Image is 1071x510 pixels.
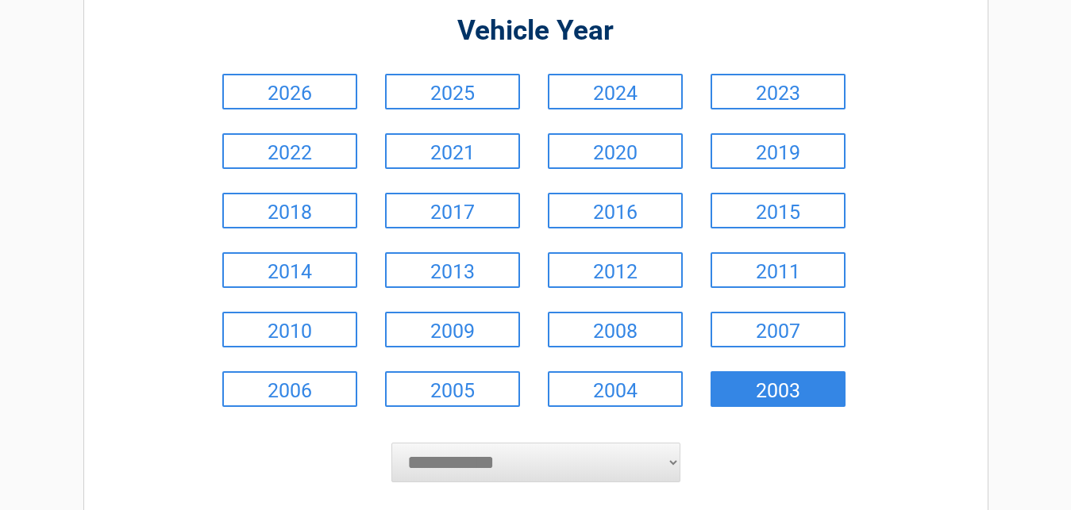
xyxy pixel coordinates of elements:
[222,312,357,347] a: 2010
[222,193,357,228] a: 2018
[385,133,520,169] a: 2021
[222,74,357,109] a: 2026
[222,371,357,407] a: 2006
[385,312,520,347] a: 2009
[385,74,520,109] a: 2025
[711,74,846,109] a: 2023
[548,193,683,228] a: 2016
[222,252,357,288] a: 2014
[711,193,846,228] a: 2015
[218,13,853,50] h2: Vehicle Year
[222,133,357,169] a: 2022
[385,193,520,228] a: 2017
[548,74,683,109] a: 2024
[548,371,683,407] a: 2004
[385,371,520,407] a: 2005
[711,252,846,288] a: 2011
[711,133,846,169] a: 2019
[711,371,846,407] a: 2003
[385,252,520,288] a: 2013
[548,312,683,347] a: 2008
[711,312,846,347] a: 2007
[548,252,683,288] a: 2012
[548,133,683,169] a: 2020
